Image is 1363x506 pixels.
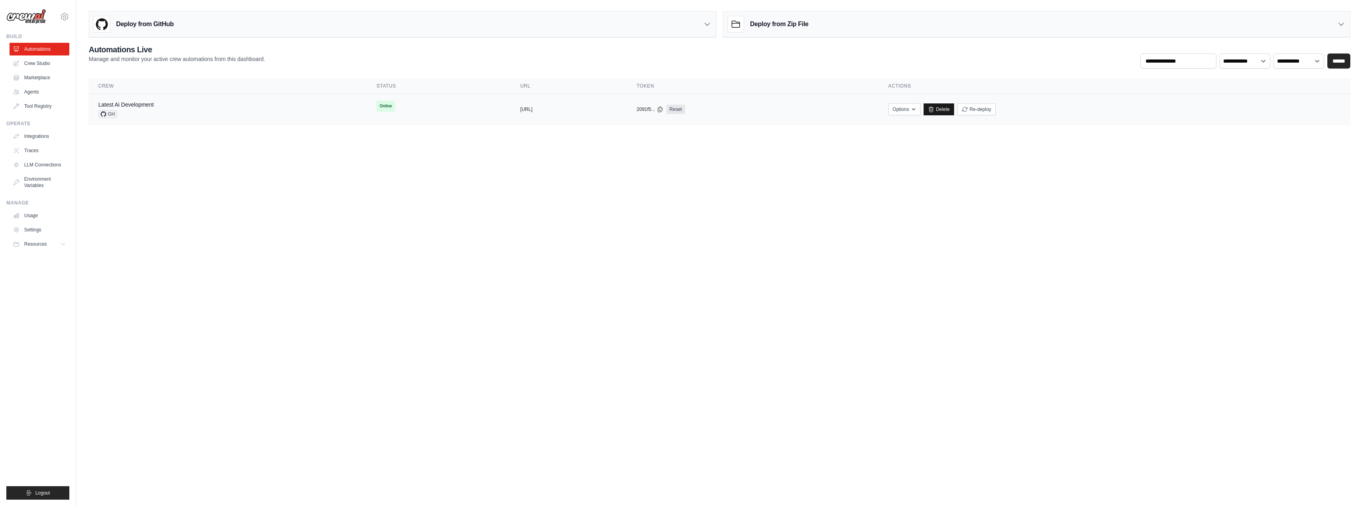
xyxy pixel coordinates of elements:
[6,200,69,206] div: Manage
[94,16,110,32] img: GitHub Logo
[6,120,69,127] div: Operate
[10,223,69,236] a: Settings
[10,209,69,222] a: Usage
[888,103,920,115] button: Options
[89,44,265,55] h2: Automations Live
[10,57,69,70] a: Crew Studio
[627,78,879,94] th: Token
[10,144,69,157] a: Traces
[6,486,69,500] button: Logout
[10,100,69,113] a: Tool Registry
[511,78,627,94] th: URL
[35,490,50,496] span: Logout
[637,106,663,113] button: 2091f5...
[10,43,69,55] a: Automations
[750,19,808,29] h3: Deploy from Zip File
[24,241,47,247] span: Resources
[89,78,367,94] th: Crew
[666,105,685,114] a: Reset
[10,173,69,192] a: Environment Variables
[98,110,117,118] span: GH
[6,33,69,40] div: Build
[924,103,954,115] a: Delete
[10,158,69,171] a: LLM Connections
[98,101,154,108] a: Latest Ai Development
[89,55,265,63] p: Manage and monitor your active crew automations from this dashboard.
[376,101,395,112] span: Online
[10,130,69,143] a: Integrations
[957,103,996,115] button: Re-deploy
[10,238,69,250] button: Resources
[6,9,46,24] img: Logo
[879,78,1350,94] th: Actions
[116,19,174,29] h3: Deploy from GitHub
[10,71,69,84] a: Marketplace
[10,86,69,98] a: Agents
[367,78,511,94] th: Status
